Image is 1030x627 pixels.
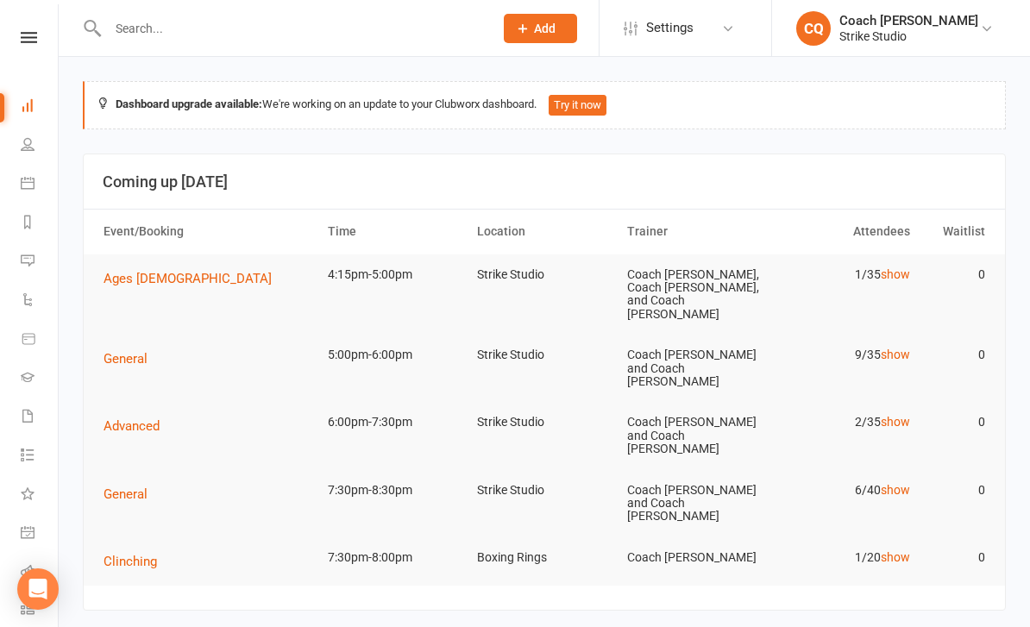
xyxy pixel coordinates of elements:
[21,554,60,593] a: Roll call kiosk mode
[769,537,918,578] td: 1/20
[469,210,619,254] th: Location
[769,470,918,511] td: 6/40
[918,470,993,511] td: 0
[619,470,769,537] td: Coach [PERSON_NAME] and Coach [PERSON_NAME]
[839,28,978,44] div: Strike Studio
[549,95,606,116] button: Try it now
[21,166,60,204] a: Calendar
[619,335,769,402] td: Coach [PERSON_NAME] and Coach [PERSON_NAME]
[104,351,148,367] span: General
[504,14,577,43] button: Add
[103,16,481,41] input: Search...
[619,402,769,469] td: Coach [PERSON_NAME] and Coach [PERSON_NAME]
[918,537,993,578] td: 0
[918,210,993,254] th: Waitlist
[469,335,619,375] td: Strike Studio
[104,348,160,369] button: General
[619,210,769,254] th: Trainer
[320,254,469,295] td: 4:15pm-5:00pm
[104,551,169,572] button: Clinching
[320,402,469,442] td: 6:00pm-7:30pm
[918,402,993,442] td: 0
[104,416,172,436] button: Advanced
[469,254,619,295] td: Strike Studio
[104,271,272,286] span: Ages [DEMOGRAPHIC_DATA]
[104,418,160,434] span: Advanced
[104,486,148,502] span: General
[881,483,910,497] a: show
[21,321,60,360] a: Product Sales
[104,484,160,505] button: General
[21,88,60,127] a: Dashboard
[918,254,993,295] td: 0
[116,97,262,110] strong: Dashboard upgrade available:
[881,550,910,564] a: show
[469,402,619,442] td: Strike Studio
[21,204,60,243] a: Reports
[881,348,910,361] a: show
[646,9,694,47] span: Settings
[21,127,60,166] a: People
[769,402,918,442] td: 2/35
[769,335,918,375] td: 9/35
[881,267,910,281] a: show
[103,173,986,191] h3: Coming up [DATE]
[320,210,469,254] th: Time
[320,470,469,511] td: 7:30pm-8:30pm
[83,81,1006,129] div: We're working on an update to your Clubworx dashboard.
[796,11,831,46] div: CQ
[21,515,60,554] a: General attendance kiosk mode
[469,470,619,511] td: Strike Studio
[619,254,769,335] td: Coach [PERSON_NAME], Coach [PERSON_NAME], and Coach [PERSON_NAME]
[96,210,320,254] th: Event/Booking
[17,568,59,610] div: Open Intercom Messenger
[104,268,284,289] button: Ages [DEMOGRAPHIC_DATA]
[769,210,918,254] th: Attendees
[320,537,469,578] td: 7:30pm-8:00pm
[619,537,769,578] td: Coach [PERSON_NAME]
[320,335,469,375] td: 5:00pm-6:00pm
[769,254,918,295] td: 1/35
[534,22,556,35] span: Add
[104,554,157,569] span: Clinching
[839,13,978,28] div: Coach [PERSON_NAME]
[918,335,993,375] td: 0
[881,415,910,429] a: show
[21,476,60,515] a: What's New
[469,537,619,578] td: Boxing Rings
